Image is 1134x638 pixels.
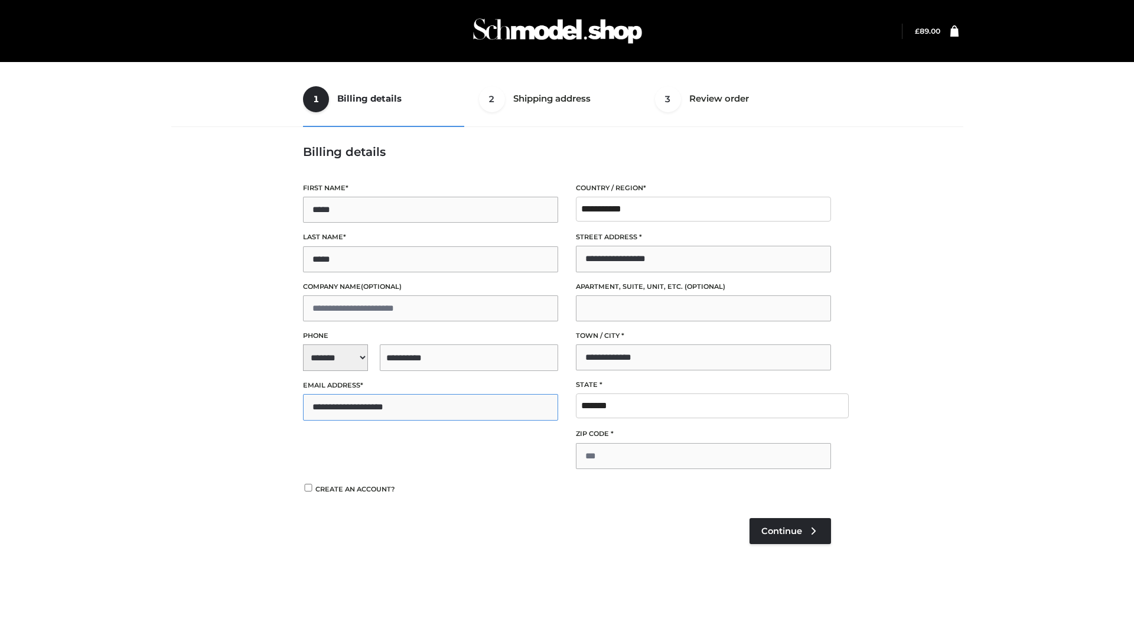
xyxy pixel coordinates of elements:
label: Phone [303,330,558,341]
input: Create an account? [303,484,314,491]
label: Last name [303,232,558,243]
span: (optional) [361,282,402,291]
span: £ [915,27,920,35]
label: First name [303,183,558,194]
span: (optional) [685,282,725,291]
label: Email address [303,380,558,391]
label: Country / Region [576,183,831,194]
img: Schmodel Admin 964 [469,8,646,54]
span: Create an account? [315,485,395,493]
label: ZIP Code [576,428,831,440]
label: State [576,379,831,390]
label: Town / City [576,330,831,341]
bdi: 89.00 [915,27,940,35]
a: £89.00 [915,27,940,35]
label: Company name [303,281,558,292]
a: Continue [750,518,831,544]
h3: Billing details [303,145,831,159]
label: Apartment, suite, unit, etc. [576,281,831,292]
span: Continue [761,526,802,536]
label: Street address [576,232,831,243]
